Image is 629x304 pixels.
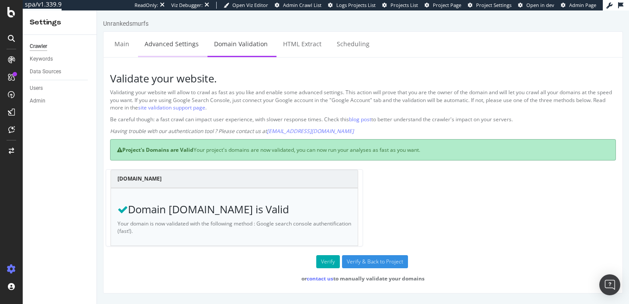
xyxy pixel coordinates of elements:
[6,9,52,17] div: Unrankedsmurfs
[30,55,90,64] a: Keywords
[111,21,177,45] a: Domain Validation
[224,2,268,9] a: Open Viz Editor
[275,2,321,9] a: Admin Crawl List
[219,245,243,258] button: Verify
[245,245,311,258] input: Verify & Back to Project
[41,21,108,45] a: Advanced Settings
[41,93,108,101] a: site validation support page
[518,2,554,9] a: Open in dev
[425,2,461,9] a: Project Page
[13,62,519,74] h3: Validate your website.
[569,2,596,8] span: Admin Page
[30,55,53,64] div: Keywords
[476,2,511,8] span: Project Settings
[20,136,97,143] strong: Project's Domains are Valid
[599,274,620,295] div: Open Intercom Messenger
[30,96,90,106] a: Admin
[13,78,519,100] p: Validating your website will allow to crawl as fast as you like and enable some advanced settings...
[135,2,158,9] div: ReadOnly:
[328,2,376,9] a: Logs Projects List
[21,209,254,224] p: Your domain is now validated with the following method : Google search console authentification (...
[468,2,511,9] a: Project Settings
[170,117,257,124] a: [EMAIL_ADDRESS][DOMAIN_NAME]
[21,164,254,173] h4: [DOMAIN_NAME]
[232,2,268,8] span: Open Viz Editor
[30,42,90,51] a: Crawler
[30,96,45,106] div: Admin
[210,264,236,272] a: contact us
[30,84,43,93] div: Users
[171,2,203,9] div: Viz Debugger:
[30,42,47,51] div: Crawler
[11,21,39,45] a: Main
[382,2,418,9] a: Projects List
[233,21,279,45] a: Scheduling
[13,129,519,150] div: Your project's domains are now validated, you can now run your analyses as fast as you want.
[30,17,90,27] div: Settings
[336,2,376,8] span: Logs Projects List
[13,117,257,124] em: Having trouble with our authentication tool ? Please contact us at
[204,264,328,272] strong: or to manually validate your domains
[13,105,519,113] p: Be careful though: a fast crawl can impact user experience, with slower response times. Check thi...
[21,193,254,205] h3: Domain [DOMAIN_NAME] is Valid
[526,2,554,8] span: Open in dev
[561,2,596,9] a: Admin Page
[30,84,90,93] a: Users
[283,2,321,8] span: Admin Crawl List
[391,2,418,8] span: Projects List
[433,2,461,8] span: Project Page
[30,67,61,76] div: Data Sources
[252,105,274,113] a: blog post
[30,67,90,76] a: Data Sources
[180,21,231,45] a: HTML Extract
